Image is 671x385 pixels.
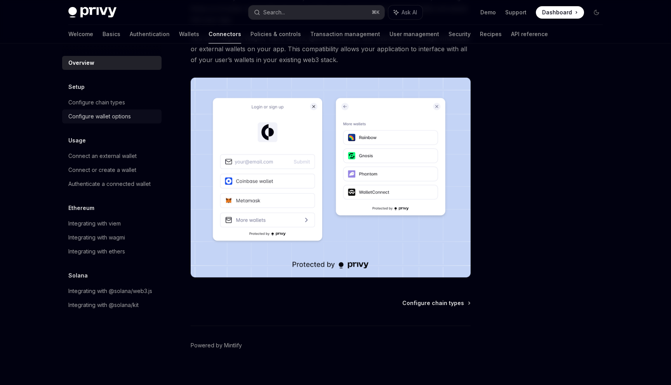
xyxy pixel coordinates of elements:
[62,177,162,191] a: Authenticate a connected wallet
[68,25,93,43] a: Welcome
[68,165,136,175] div: Connect or create a wallet
[62,163,162,177] a: Connect or create a wallet
[209,25,241,43] a: Connectors
[480,9,496,16] a: Demo
[191,342,242,349] a: Powered by Mintlify
[68,247,125,256] div: Integrating with ethers
[62,245,162,258] a: Integrating with ethers
[536,6,584,19] a: Dashboard
[130,25,170,43] a: Authentication
[62,298,162,312] a: Integrating with @solana/kit
[68,7,116,18] img: dark logo
[68,98,125,107] div: Configure chain types
[68,179,151,189] div: Authenticate a connected wallet
[68,300,139,310] div: Integrating with @solana/kit
[590,6,603,19] button: Toggle dark mode
[250,25,301,43] a: Policies & controls
[68,82,85,92] h5: Setup
[505,9,527,16] a: Support
[191,78,471,277] img: Connectors3
[62,217,162,231] a: Integrating with viem
[249,5,384,19] button: Search...⌘K
[179,25,199,43] a: Wallets
[62,149,162,163] a: Connect an external wallet
[402,299,464,307] span: Configure chain types
[402,299,470,307] a: Configure chain types
[448,25,471,43] a: Security
[68,58,94,68] div: Overview
[263,8,285,17] div: Search...
[68,271,88,280] h5: Solana
[62,231,162,245] a: Integrating with wagmi
[62,109,162,123] a: Configure wallet options
[103,25,120,43] a: Basics
[62,95,162,109] a: Configure chain types
[542,9,572,16] span: Dashboard
[68,203,94,213] h5: Ethereum
[62,56,162,70] a: Overview
[511,25,548,43] a: API reference
[372,9,380,16] span: ⌘ K
[310,25,380,43] a: Transaction management
[68,112,131,121] div: Configure wallet options
[68,286,152,296] div: Integrating with @solana/web3.js
[68,136,86,145] h5: Usage
[388,5,422,19] button: Ask AI
[480,25,502,43] a: Recipes
[68,233,125,242] div: Integrating with wagmi
[62,284,162,298] a: Integrating with @solana/web3.js
[68,151,137,161] div: Connect an external wallet
[191,33,471,65] span: You can integrate Wagmi, Viem, Ethers, @solana/web3.js, and web3swift to manage embedded or exter...
[402,9,417,16] span: Ask AI
[68,219,121,228] div: Integrating with viem
[389,25,439,43] a: User management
